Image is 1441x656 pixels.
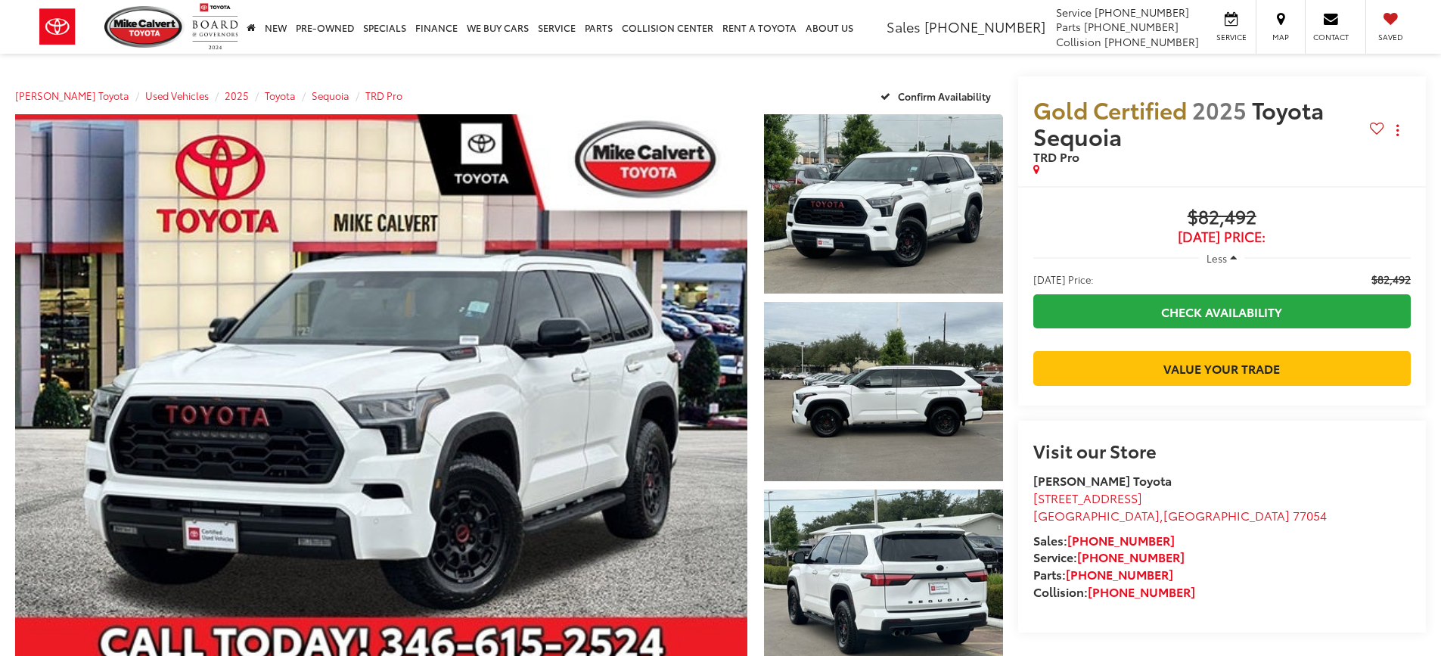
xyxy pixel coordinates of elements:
[1033,531,1175,549] strong: Sales:
[1095,5,1189,20] span: [PHONE_NUMBER]
[764,302,1003,481] a: Expand Photo 2
[312,89,349,102] a: Sequoia
[1084,19,1179,34] span: [PHONE_NUMBER]
[1396,124,1399,136] span: dropdown dots
[1033,148,1079,165] span: TRD Pro
[764,114,1003,294] a: Expand Photo 1
[1033,229,1411,244] span: [DATE] Price:
[924,17,1045,36] span: [PHONE_NUMBER]
[761,112,1005,295] img: 2025 Toyota Sequoia TRD Pro
[104,6,185,48] img: Mike Calvert Toyota
[1088,583,1195,600] a: [PHONE_NUMBER]
[1384,117,1411,144] button: Actions
[1067,531,1175,549] a: [PHONE_NUMBER]
[1313,32,1349,42] span: Contact
[1207,251,1227,265] span: Less
[265,89,296,102] a: Toyota
[1033,471,1172,489] strong: [PERSON_NAME] Toyota
[1371,272,1411,287] span: $82,492
[898,89,991,103] span: Confirm Availability
[1214,32,1248,42] span: Service
[1033,93,1324,152] span: Toyota Sequoia
[1033,506,1160,524] span: [GEOGRAPHIC_DATA]
[1056,34,1101,49] span: Collision
[761,300,1005,483] img: 2025 Toyota Sequoia TRD Pro
[1056,5,1092,20] span: Service
[1033,440,1411,460] h2: Visit our Store
[1104,34,1199,49] span: [PHONE_NUMBER]
[1033,565,1173,583] strong: Parts:
[1192,93,1247,126] span: 2025
[145,89,209,102] a: Used Vehicles
[1077,548,1185,565] a: [PHONE_NUMBER]
[365,89,402,102] a: TRD Pro
[1033,93,1187,126] span: Gold Certified
[1264,32,1297,42] span: Map
[1293,506,1327,524] span: 77054
[1374,32,1407,42] span: Saved
[1033,548,1185,565] strong: Service:
[872,82,1003,109] button: Confirm Availability
[225,89,249,102] a: 2025
[1033,489,1327,524] a: [STREET_ADDRESS] [GEOGRAPHIC_DATA],[GEOGRAPHIC_DATA] 77054
[1066,565,1173,583] a: [PHONE_NUMBER]
[1033,207,1411,229] span: $82,492
[1033,272,1094,287] span: [DATE] Price:
[1033,489,1142,506] span: [STREET_ADDRESS]
[1033,506,1327,524] span: ,
[1163,506,1290,524] span: [GEOGRAPHIC_DATA]
[1199,244,1244,272] button: Less
[15,89,129,102] a: [PERSON_NAME] Toyota
[1033,583,1195,600] strong: Collision:
[1056,19,1081,34] span: Parts
[1033,351,1411,385] a: Value Your Trade
[1033,294,1411,328] a: Check Availability
[887,17,921,36] span: Sales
